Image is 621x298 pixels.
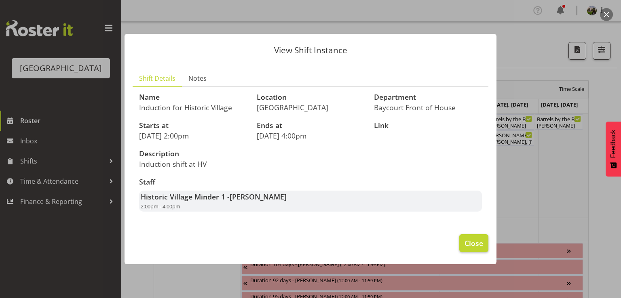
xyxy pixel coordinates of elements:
[606,122,621,176] button: Feedback - Show survey
[139,159,306,168] p: Induction shift at HV
[141,192,287,201] strong: Historic Village Minder 1 -
[139,178,482,186] h3: Staff
[459,234,488,252] button: Close
[141,203,180,210] span: 2:00pm - 4:00pm
[133,46,488,55] p: View Shift Instance
[230,192,287,201] span: [PERSON_NAME]
[139,122,247,130] h3: Starts at
[257,131,365,140] p: [DATE] 4:00pm
[139,150,306,158] h3: Description
[139,131,247,140] p: [DATE] 2:00pm
[610,130,617,158] span: Feedback
[374,103,482,112] p: Baycourt Front of House
[139,73,175,83] span: Shift Details
[257,93,365,101] h3: Location
[374,93,482,101] h3: Department
[139,103,247,112] p: Induction for Historic Village
[465,238,483,248] span: Close
[257,103,365,112] p: [GEOGRAPHIC_DATA]
[139,93,247,101] h3: Name
[188,73,207,83] span: Notes
[374,122,482,130] h3: Link
[257,122,365,130] h3: Ends at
